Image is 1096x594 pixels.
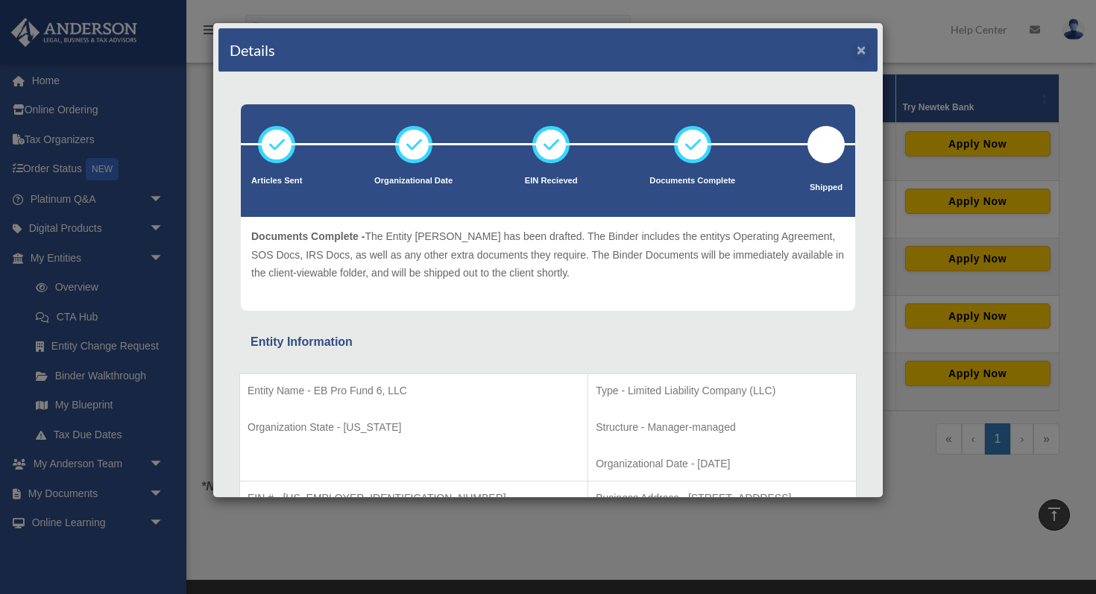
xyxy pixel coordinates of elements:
p: EIN Recieved [525,174,578,189]
p: Documents Complete [649,174,735,189]
p: Structure - Manager-managed [596,418,848,437]
p: Entity Name - EB Pro Fund 6, LLC [248,382,580,400]
div: Entity Information [251,332,845,353]
p: Shipped [807,180,845,195]
span: Documents Complete - [251,230,365,242]
p: Organizational Date [374,174,453,189]
p: The Entity [PERSON_NAME] has been drafted. The Binder includes the entitys Operating Agreement, S... [251,227,845,282]
p: Articles Sent [251,174,302,189]
p: Organization State - [US_STATE] [248,418,580,437]
p: Business Address - [STREET_ADDRESS] [596,489,848,508]
p: Organizational Date - [DATE] [596,455,848,473]
p: EIN # - [US_EMPLOYER_IDENTIFICATION_NUMBER] [248,489,580,508]
h4: Details [230,40,275,60]
p: Type - Limited Liability Company (LLC) [596,382,848,400]
button: × [857,42,866,57]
